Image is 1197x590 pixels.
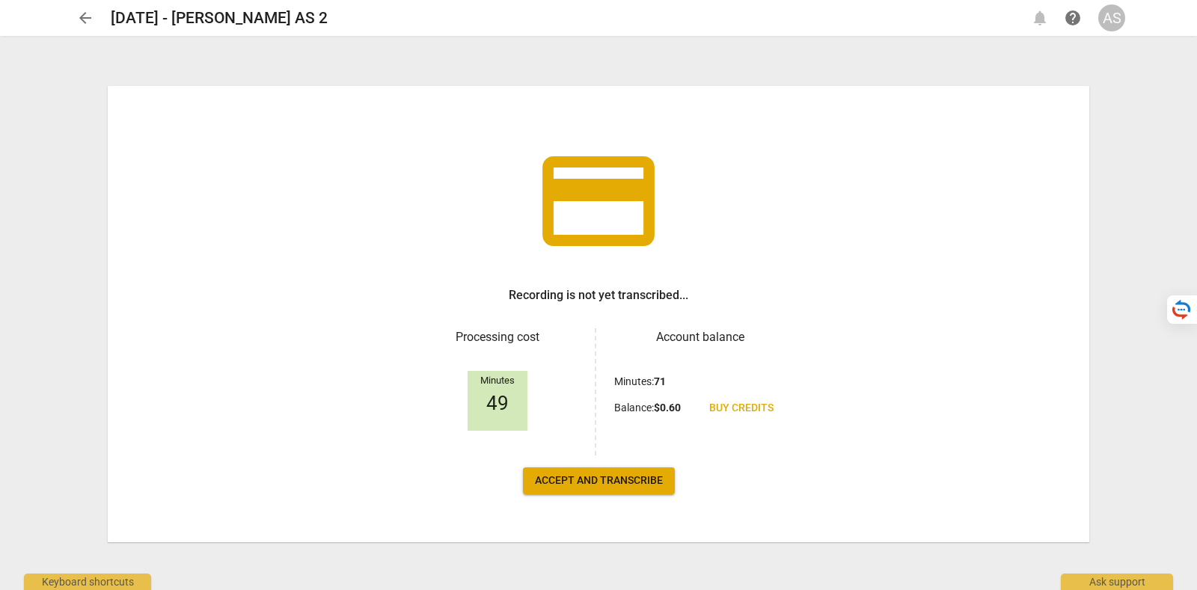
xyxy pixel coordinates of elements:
span: arrow_back [76,9,94,27]
a: Buy credits [697,395,786,422]
button: Accept and transcribe [523,467,675,494]
div: Ask support [1061,574,1173,590]
span: 49 [486,393,509,415]
p: Minutes : [614,374,666,390]
span: credit_card [531,134,666,268]
div: Keyboard shortcuts [24,574,151,590]
span: help [1064,9,1082,27]
h3: Processing cost [411,328,583,346]
b: $ 0.60 [654,402,681,414]
span: Accept and transcribe [535,473,663,488]
h2: [DATE] - [PERSON_NAME] AS 2 [111,9,328,28]
a: Help [1059,4,1086,31]
h3: Recording is not yet transcribed... [509,286,688,304]
b: 71 [654,375,666,387]
p: Balance : [614,400,681,416]
h3: Account balance [614,328,786,346]
button: AS [1098,4,1125,31]
span: Buy credits [709,401,774,416]
div: Minutes [468,375,527,387]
